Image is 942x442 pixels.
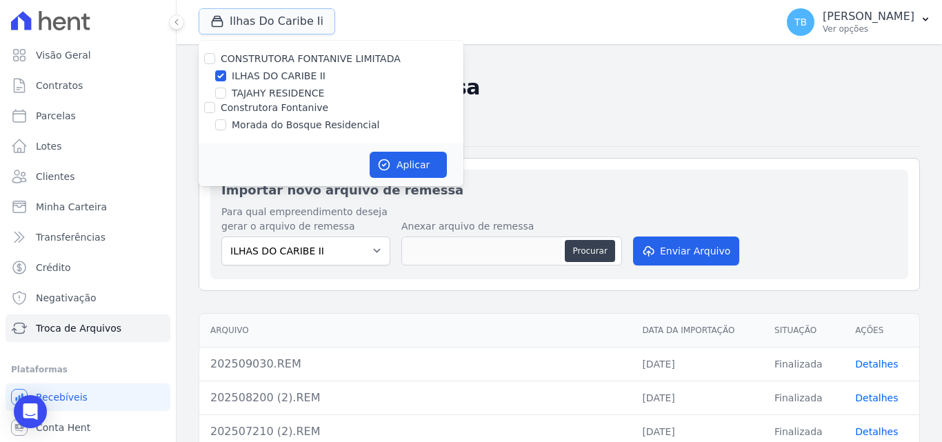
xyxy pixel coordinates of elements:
[823,23,914,34] p: Ver opções
[823,10,914,23] p: [PERSON_NAME]
[36,421,90,434] span: Conta Hent
[210,423,620,440] div: 202507210 (2).REM
[6,102,170,130] a: Parcelas
[6,132,170,160] a: Lotes
[36,79,83,92] span: Contratos
[210,356,620,372] div: 202509030.REM
[14,395,47,428] div: Open Intercom Messenger
[36,139,62,153] span: Lotes
[6,72,170,99] a: Contratos
[199,314,631,348] th: Arquivo
[565,240,614,262] button: Procurar
[36,390,88,404] span: Recebíveis
[232,69,325,83] label: ILHAS DO CARIBE II
[401,219,622,234] label: Anexar arquivo de remessa
[232,86,324,101] label: TAJAHY RESIDENCE
[36,291,97,305] span: Negativação
[6,314,170,342] a: Troca de Arquivos
[631,347,763,381] td: [DATE]
[370,152,447,178] button: Aplicar
[855,392,898,403] a: Detalhes
[855,426,898,437] a: Detalhes
[11,361,165,378] div: Plataformas
[633,237,739,265] button: Enviar Arquivo
[6,41,170,69] a: Visão Geral
[763,347,844,381] td: Finalizada
[6,193,170,221] a: Minha Carteira
[776,3,942,41] button: TB [PERSON_NAME] Ver opções
[855,359,898,370] a: Detalhes
[6,414,170,441] a: Conta Hent
[199,55,920,70] nav: Breadcrumb
[36,200,107,214] span: Minha Carteira
[631,381,763,414] td: [DATE]
[6,254,170,281] a: Crédito
[36,261,71,274] span: Crédito
[210,390,620,406] div: 202508200 (2).REM
[36,109,76,123] span: Parcelas
[6,383,170,411] a: Recebíveis
[6,284,170,312] a: Negativação
[221,102,328,113] label: Construtora Fontanive
[199,8,335,34] button: Ilhas Do Caribe Ii
[844,314,919,348] th: Ações
[232,118,379,132] label: Morada do Bosque Residencial
[763,381,844,414] td: Finalizada
[631,314,763,348] th: Data da Importação
[36,230,106,244] span: Transferências
[36,48,91,62] span: Visão Geral
[763,314,844,348] th: Situação
[794,17,807,27] span: TB
[36,321,121,335] span: Troca de Arquivos
[6,163,170,190] a: Clientes
[199,75,920,100] h2: Importações de Remessa
[221,53,401,64] label: CONSTRUTORA FONTANIVE LIMITADA
[6,223,170,251] a: Transferências
[221,181,897,199] h2: Importar novo arquivo de remessa
[221,205,390,234] label: Para qual empreendimento deseja gerar o arquivo de remessa
[36,170,74,183] span: Clientes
